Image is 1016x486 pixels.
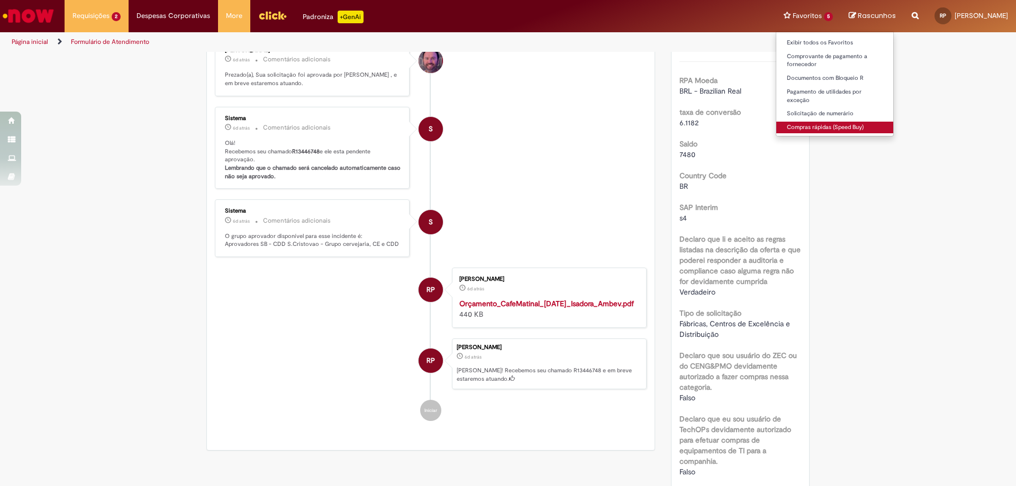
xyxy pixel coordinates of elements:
a: Orçamento_CafeMatinal_[DATE]_Isadora_Ambev.pdf [459,299,634,308]
small: Comentários adicionais [263,123,331,132]
span: s4 [679,213,687,223]
span: BRL - Brazilian Real [679,86,741,96]
span: [PERSON_NAME] [955,11,1008,20]
span: 2 [112,12,121,21]
b: Declaro que sou usuário do ZEC ou do CENG&PMO devidamente autorizado a fazer compras nessa catego... [679,351,797,392]
div: System [419,210,443,234]
span: S [429,116,433,142]
div: Paulo Afonso De Freitas [419,49,443,73]
a: Compras rápidas (Speed Buy) [776,122,893,133]
b: Declaro que li e aceito as regras listadas na descrição da oferta e que poderei responder a audit... [679,234,801,286]
span: Rascunhos [858,11,896,21]
p: +GenAi [338,11,364,23]
b: SAP Interim [679,203,718,212]
span: RP [940,12,946,19]
img: click_logo_yellow_360x200.png [258,7,287,23]
time: 26/08/2025 08:44:39 [465,354,482,360]
a: Solicitação de numerário [776,108,893,120]
span: RP [427,348,435,373]
a: Exibir todos os Favoritos [776,37,893,49]
a: Página inicial [12,38,48,46]
div: 440 KB [459,298,636,319]
div: Sistema [225,115,401,122]
span: Falso [679,393,695,402]
a: Pagamento de utilidades por exceção [776,86,893,106]
b: Tipo de solicitação [679,308,741,318]
li: Rayssa Kellen Nascimento Pereira [215,338,647,389]
div: Sistema [225,208,401,214]
b: taxa de conversão [679,107,741,117]
div: System [419,117,443,141]
b: RPA Moeda [679,76,718,85]
div: [PERSON_NAME] [459,276,636,282]
small: Comentários adicionais [263,55,331,64]
img: ServiceNow [1,5,56,26]
span: 6d atrás [233,125,250,131]
div: Rayssa Kellen Nascimento Pereira [419,278,443,302]
span: Verdadeiro [679,287,715,297]
span: 6.1182 [679,118,698,127]
p: O grupo aprovador disponível para esse incidente é: Aprovadores SB - CDD S.Cristovao - Grupo cerv... [225,232,401,249]
a: Rascunhos [849,11,896,21]
ul: Favoritos [776,32,894,136]
span: 5 [824,12,833,21]
a: Formulário de Atendimento [71,38,149,46]
small: Comentários adicionais [263,216,331,225]
div: [PERSON_NAME] [457,344,641,351]
div: Rayssa Kellen Nascimento Pereira [419,349,443,373]
span: 7480 [679,150,695,159]
b: Declaro que eu sou usuário de TechOPs devidamente autorizado para efetuar compras de equipamentos... [679,414,791,466]
span: S [429,209,433,235]
time: 26/08/2025 10:15:03 [233,57,250,63]
span: 6d atrás [233,218,250,224]
span: Favoritos [793,11,822,21]
ul: Trilhas de página [8,32,669,52]
time: 26/08/2025 08:44:50 [233,125,250,131]
b: Lembrando que o chamado será cancelado automaticamente caso não seja aprovado. [225,164,402,180]
time: 26/08/2025 08:44:47 [233,218,250,224]
span: 6d atrás [233,57,250,63]
span: BR [679,181,688,191]
span: Requisições [72,11,110,21]
b: Country Code [679,171,727,180]
span: Despesas Corporativas [137,11,210,21]
b: Saldo [679,139,697,149]
span: 6d atrás [465,354,482,360]
div: Padroniza [303,11,364,23]
span: Falso [679,467,695,476]
span: More [226,11,242,21]
span: Fábricas, Centros de Excelência e Distribuição [679,319,792,339]
span: 6d atrás [467,286,484,292]
p: Olá! Recebemos seu chamado e ele esta pendente aprovação. [225,139,401,181]
span: RP [427,277,435,302]
p: [PERSON_NAME]! Recebemos seu chamado R13446748 e em breve estaremos atuando. [457,366,641,383]
time: 26/08/2025 08:42:20 [467,286,484,292]
p: Prezado(a), Sua solicitação foi aprovada por [PERSON_NAME] , e em breve estaremos atuando. [225,71,401,87]
b: R13446748 [292,148,320,155]
a: Documentos com Bloqueio R [776,72,893,84]
a: Comprovante de pagamento a fornecedor [776,51,893,70]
